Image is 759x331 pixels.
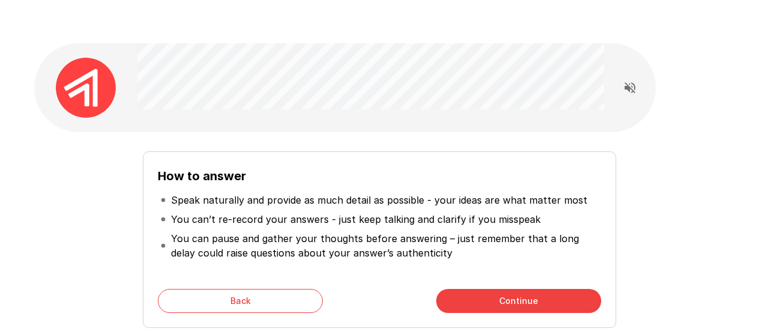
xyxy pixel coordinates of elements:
p: Speak naturally and provide as much detail as possible - your ideas are what matter most [171,193,587,207]
img: applaudo_avatar.png [56,58,116,118]
button: Back [158,289,323,313]
b: How to answer [158,169,246,183]
p: You can pause and gather your thoughts before answering – just remember that a long delay could r... [171,231,598,260]
button: Read questions aloud [618,76,642,100]
button: Continue [436,289,601,313]
p: You can’t re-record your answers - just keep talking and clarify if you misspeak [171,212,541,226]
